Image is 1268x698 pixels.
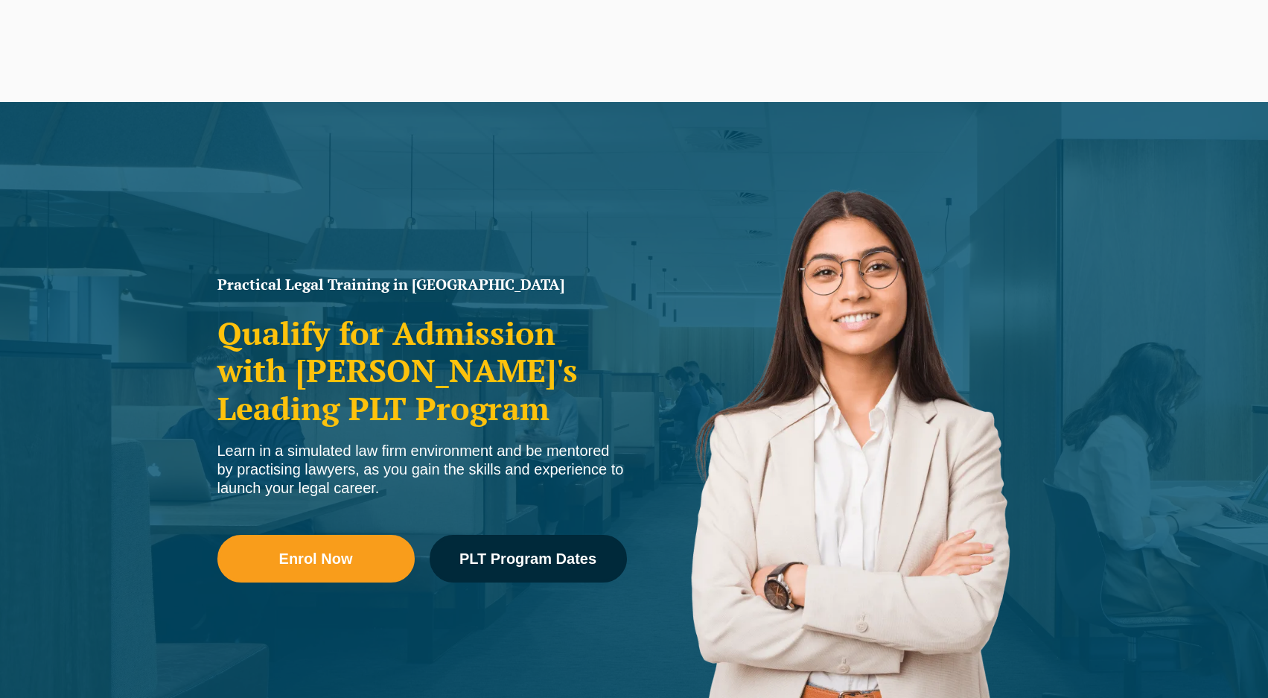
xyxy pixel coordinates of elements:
span: Enrol Now [279,551,353,566]
div: Learn in a simulated law firm environment and be mentored by practising lawyers, as you gain the ... [217,442,627,498]
h2: Qualify for Admission with [PERSON_NAME]'s Leading PLT Program [217,314,627,427]
a: Enrol Now [217,535,415,583]
h1: Practical Legal Training in [GEOGRAPHIC_DATA] [217,277,627,292]
span: PLT Program Dates [459,551,596,566]
a: PLT Program Dates [430,535,627,583]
